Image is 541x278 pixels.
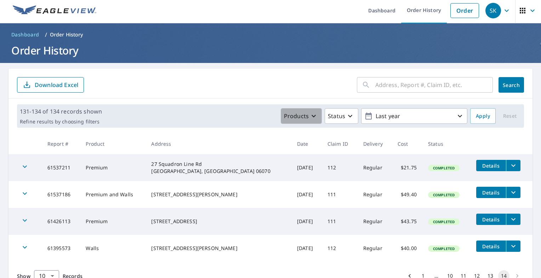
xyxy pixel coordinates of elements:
[476,112,490,121] span: Apply
[476,241,506,252] button: detailsBtn-61395573
[375,75,493,95] input: Address, Report #, Claim ID, etc.
[485,3,501,18] div: SK
[392,208,422,235] td: $43.75
[45,30,47,39] li: /
[358,235,392,262] td: Regular
[429,246,459,251] span: Completed
[499,77,524,93] button: Search
[476,187,506,198] button: detailsBtn-61537186
[42,154,80,181] td: 61537211
[322,133,358,154] th: Claim ID
[291,235,322,262] td: [DATE]
[80,154,146,181] td: Premium
[506,214,520,225] button: filesDropdownBtn-61426113
[504,82,518,88] span: Search
[42,235,80,262] td: 61395573
[322,154,358,181] td: 112
[284,112,309,120] p: Products
[17,77,84,93] button: Download Excel
[8,29,42,40] a: Dashboard
[42,133,80,154] th: Report #
[50,31,83,38] p: Order History
[325,108,358,124] button: Status
[291,133,322,154] th: Date
[429,192,459,197] span: Completed
[480,216,502,223] span: Details
[42,208,80,235] td: 61426113
[8,43,533,58] h1: Order History
[20,118,102,125] p: Refine results by choosing filters
[151,161,286,175] div: 27 Squadron Line Rd [GEOGRAPHIC_DATA], [GEOGRAPHIC_DATA] 06070
[358,133,392,154] th: Delivery
[358,154,392,181] td: Regular
[80,235,146,262] td: Walls
[291,181,322,208] td: [DATE]
[42,181,80,208] td: 61537186
[392,235,422,262] td: $40.00
[322,208,358,235] td: 111
[470,108,496,124] button: Apply
[281,108,322,124] button: Products
[506,241,520,252] button: filesDropdownBtn-61395573
[422,133,471,154] th: Status
[146,133,291,154] th: Address
[291,154,322,181] td: [DATE]
[11,31,39,38] span: Dashboard
[506,160,520,171] button: filesDropdownBtn-61537211
[80,133,146,154] th: Product
[151,218,286,225] div: [STREET_ADDRESS]
[358,181,392,208] td: Regular
[8,29,533,40] nav: breadcrumb
[506,187,520,198] button: filesDropdownBtn-61537186
[373,110,456,122] p: Last year
[450,3,479,18] a: Order
[480,189,502,196] span: Details
[392,154,422,181] td: $21.75
[361,108,467,124] button: Last year
[291,208,322,235] td: [DATE]
[20,107,102,116] p: 131-134 of 134 records shown
[80,181,146,208] td: Premium and Walls
[35,81,78,89] p: Download Excel
[322,235,358,262] td: 112
[151,191,286,198] div: [STREET_ADDRESS][PERSON_NAME]
[476,214,506,225] button: detailsBtn-61426113
[392,181,422,208] td: $49.40
[80,208,146,235] td: Premium
[13,5,96,16] img: EV Logo
[480,243,502,250] span: Details
[429,166,459,170] span: Completed
[151,245,286,252] div: [STREET_ADDRESS][PERSON_NAME]
[358,208,392,235] td: Regular
[392,133,422,154] th: Cost
[480,162,502,169] span: Details
[328,112,345,120] p: Status
[322,181,358,208] td: 111
[429,219,459,224] span: Completed
[476,160,506,171] button: detailsBtn-61537211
